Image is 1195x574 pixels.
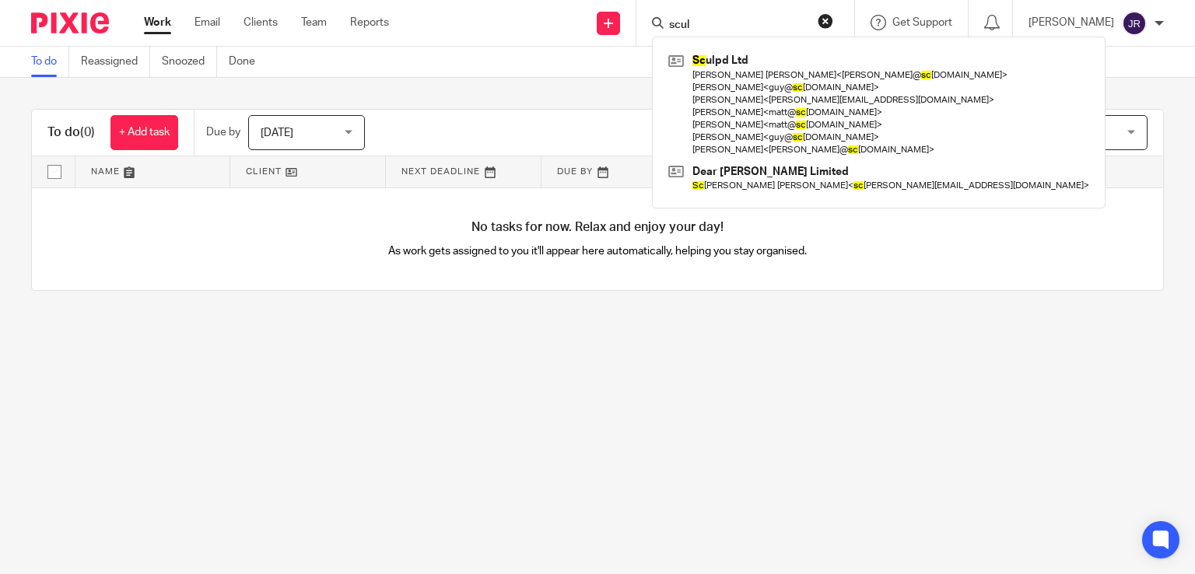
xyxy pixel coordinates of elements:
img: Pixie [31,12,109,33]
span: Get Support [892,17,952,28]
a: Clients [244,15,278,30]
a: Team [301,15,327,30]
span: [DATE] [261,128,293,138]
button: Clear [818,13,833,29]
a: Done [229,47,267,77]
h1: To do [47,124,95,141]
span: (0) [80,126,95,138]
p: [PERSON_NAME] [1029,15,1114,30]
a: To do [31,47,69,77]
a: Work [144,15,171,30]
a: Email [194,15,220,30]
a: Snoozed [162,47,217,77]
img: svg%3E [1122,11,1147,36]
a: Reports [350,15,389,30]
h4: No tasks for now. Relax and enjoy your day! [32,219,1163,236]
a: Reassigned [81,47,150,77]
p: As work gets assigned to you it'll appear here automatically, helping you stay organised. [315,243,881,259]
input: Search [668,19,808,33]
a: + Add task [110,115,178,150]
p: Due by [206,124,240,140]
